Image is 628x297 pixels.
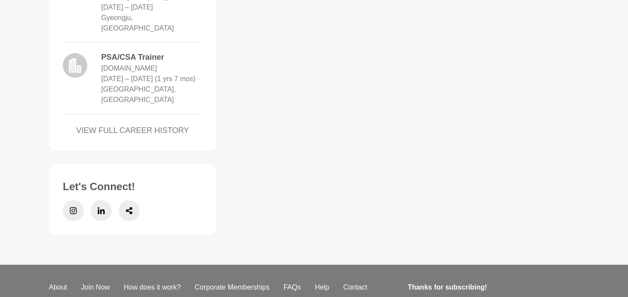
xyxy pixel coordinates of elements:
a: Instagram [63,200,84,221]
img: logo [63,53,87,78]
dd: Gyeongju, [GEOGRAPHIC_DATA] [101,13,202,34]
dd: PSA/CSA Trainer [101,51,202,63]
a: VIEW FULL CAREER HISTORY [63,125,202,137]
dd: March 2010 – October 2011 (1 yrs 7 mos) [101,74,195,84]
h3: Let's Connect! [63,180,202,193]
a: About [42,282,74,293]
time: [DATE] – [DATE] (1 yrs 7 mos) [101,75,195,82]
a: How does it work? [117,282,188,293]
a: LinkedIn [91,200,112,221]
a: Contact [336,282,374,293]
a: Join Now [74,282,117,293]
h4: Thanks for subscribing! [408,282,574,293]
a: Help [308,282,336,293]
time: [DATE] – [DATE] [101,3,153,11]
dd: [DOMAIN_NAME] [101,63,157,74]
dd: November 2011 – November 2012 [101,2,153,13]
a: Corporate Memberships [188,282,276,293]
a: FAQs [276,282,308,293]
a: Share [119,200,140,221]
dd: [GEOGRAPHIC_DATA], [GEOGRAPHIC_DATA] [101,84,202,105]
